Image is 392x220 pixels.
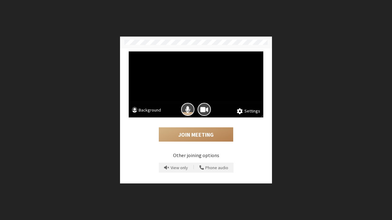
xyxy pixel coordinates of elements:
button: Join Meeting [159,127,233,142]
button: Use your phone for mic and speaker while you view the meeting on this device. [197,163,230,173]
p: Other joining options [129,152,263,159]
button: Prevent echo when there is already an active mic and speaker in the room. [162,163,190,173]
span: Phone audio [205,165,228,170]
span: View only [171,165,188,170]
button: Mic is on [181,103,194,116]
button: Settings [237,108,260,115]
span: | [193,164,194,172]
button: Camera is on [198,103,211,116]
button: Background [132,107,161,115]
